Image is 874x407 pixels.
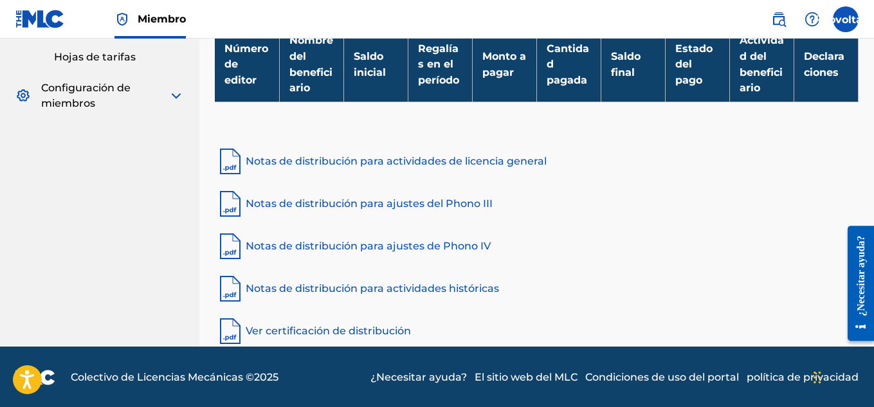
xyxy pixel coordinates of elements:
[354,50,386,78] font: Saldo inicial
[246,155,547,167] font: Notas de distribución para actividades de licencia general
[833,6,859,32] div: Menú de usuario
[71,371,254,383] font: Colectivo de Licencias Mecánicas ©
[747,370,859,385] a: política de privacidad
[15,370,55,385] img: logo
[547,42,589,86] font: Cantidad pagada
[475,371,578,383] font: El sitio web del MLC
[215,316,246,347] img: pdf
[254,371,278,383] font: 2025
[246,197,493,210] font: Notas de distribución para ajustes del Phono III
[215,146,246,177] img: pdf
[418,42,459,86] font: Regalías en el período
[15,10,65,28] img: Logotipo del MLC
[215,231,859,262] a: Notas de distribución para ajustes de Phono IV
[138,13,186,25] font: Miembro
[771,12,787,27] img: buscar
[41,82,131,109] font: Configuración de miembros
[215,273,246,304] img: pdf
[215,146,859,177] a: Notas de distribución para actividades de licencia general
[799,6,825,32] div: Ayuda
[215,231,246,262] img: pdf
[747,371,859,383] font: política de privacidad
[54,50,184,65] a: Hojas de tarifas
[814,358,821,397] div: Arrastrar
[215,188,246,219] img: pdf
[370,371,467,383] font: ¿Necesitar ayuda?
[246,282,499,294] font: Notas de distribución para actividades históricas
[370,370,467,385] a: ¿Necesitar ayuda?
[215,316,859,347] a: Ver certificación de distribución
[15,88,31,104] img: Configuración de miembros
[475,370,578,385] a: El sitio web del MLC
[611,50,641,78] font: Saldo final
[215,273,859,304] a: Notas de distribución para actividades históricas
[810,345,874,407] iframe: Widget de chat
[168,88,184,104] img: expandir
[838,215,874,353] iframe: Centro de recursos
[482,50,526,78] font: Monto a pagar
[246,325,411,337] font: Ver certificación de distribución
[675,42,713,86] font: Estado del pago
[766,6,792,32] a: Búsqueda pública
[805,12,820,27] img: ayuda
[224,42,268,86] font: Número de editor
[114,12,130,27] img: Titular de los derechos superior
[246,240,491,252] font: Notas de distribución para ajustes de Phono IV
[215,188,859,219] a: Notas de distribución para ajustes del Phono III
[804,50,844,78] font: Declaraciones
[585,371,739,383] font: Condiciones de uso del portal
[585,370,739,385] a: Condiciones de uso del portal
[54,51,136,63] font: Hojas de tarifas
